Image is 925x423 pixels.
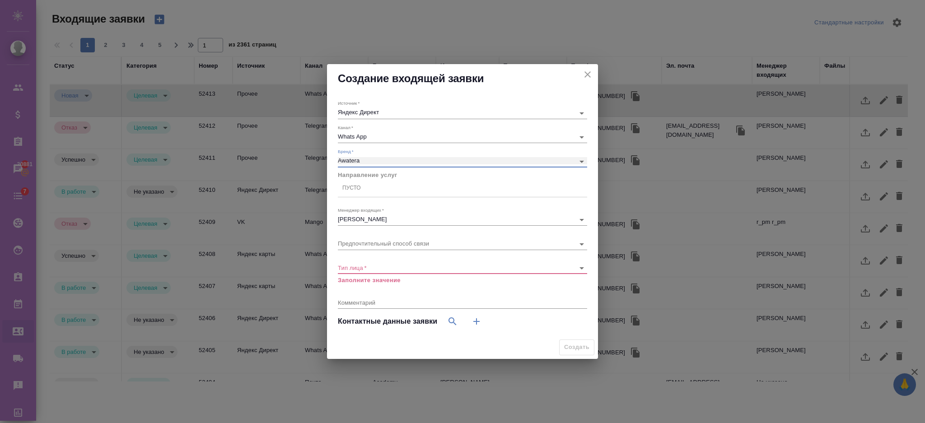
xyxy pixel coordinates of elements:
button: Open [575,214,588,226]
div: Whats App [338,133,587,140]
label: Источник [338,101,360,106]
div: Awatera [338,157,587,164]
h2: Создание входящей заявки [338,71,587,86]
div: Яндекс Директ [338,109,587,116]
h4: Контактные данные заявки [338,316,437,327]
button: close [581,68,594,81]
label: Бренд [338,149,354,154]
span: Заполните значение "Направление услуг" [559,339,594,355]
label: Канал [338,125,353,130]
button: Создать новые [466,311,487,332]
p: Заполните значение [338,276,587,285]
span: Направление услуг [338,172,397,178]
button: Привязать существующие [442,311,463,332]
div: Пусто [342,185,361,192]
label: Менеджер входящих [338,208,384,212]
